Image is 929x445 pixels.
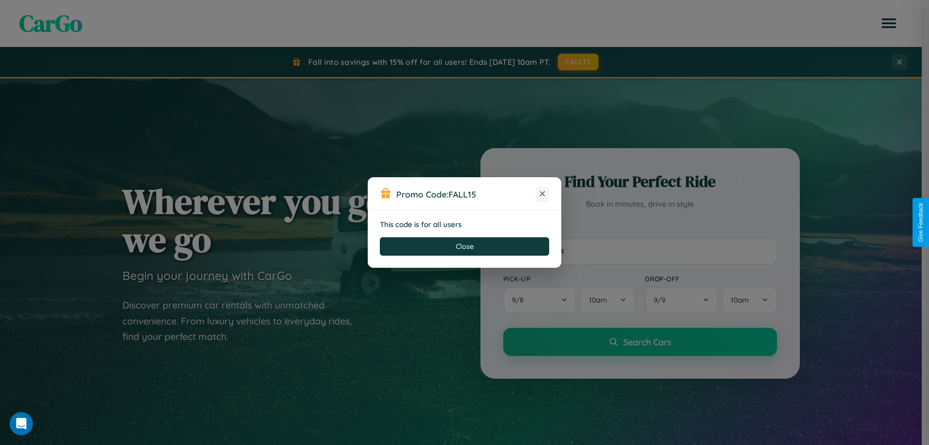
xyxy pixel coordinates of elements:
[380,220,462,229] strong: This code is for all users
[449,189,476,199] b: FALL15
[380,237,549,256] button: Close
[10,412,33,435] div: Open Intercom Messenger
[396,189,536,199] h3: Promo Code:
[917,203,924,242] div: Give Feedback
